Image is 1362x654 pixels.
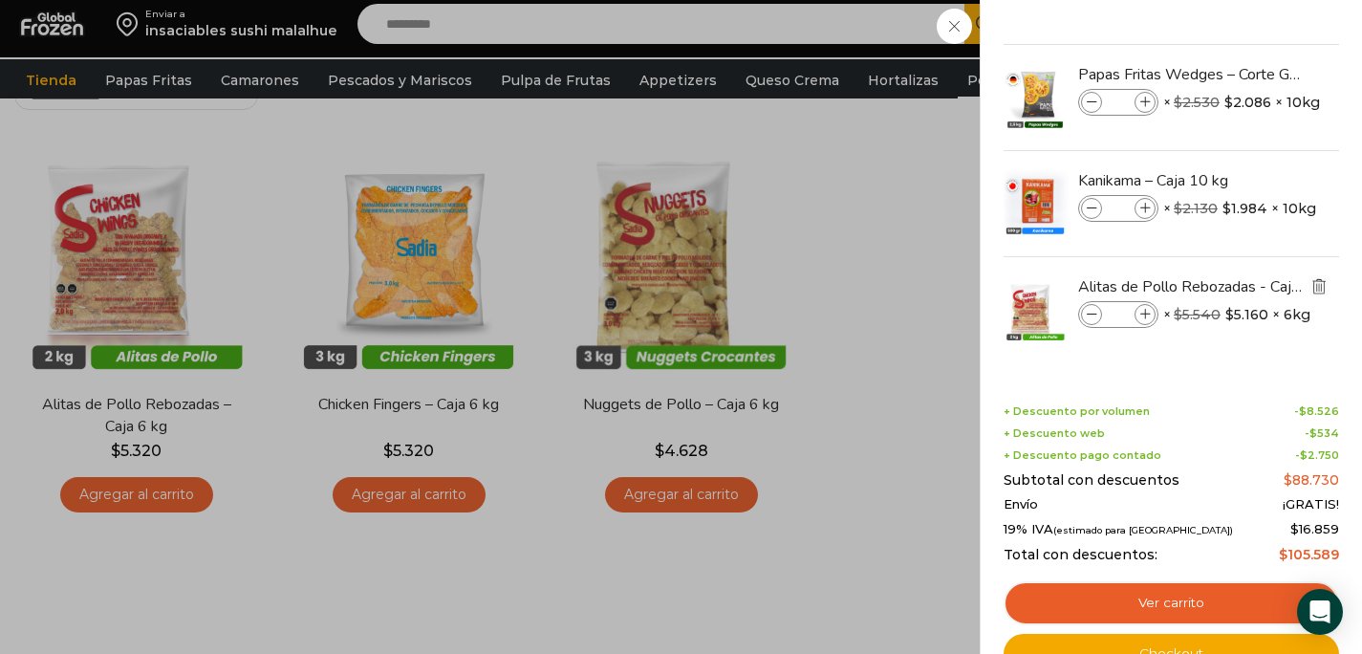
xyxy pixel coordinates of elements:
span: ¡GRATIS! [1283,497,1339,512]
bdi: 2.130 [1174,200,1218,217]
bdi: 2.086 [1224,93,1271,112]
bdi: 2.530 [1174,94,1220,111]
small: (estimado para [GEOGRAPHIC_DATA]) [1053,525,1233,535]
div: Open Intercom Messenger [1297,589,1343,635]
span: $ [1290,521,1299,536]
span: 16.859 [1290,521,1339,536]
span: + Descuento pago contado [1004,449,1161,462]
span: $ [1174,306,1182,323]
span: - [1305,427,1339,440]
span: × × 10kg [1163,89,1320,116]
span: $ [1279,546,1287,563]
span: $ [1309,426,1317,440]
span: $ [1222,199,1231,218]
span: $ [1174,200,1182,217]
img: Eliminar Alitas de Pollo Rebozadas - Caja 6 kg del carrito [1310,277,1328,294]
span: × × 10kg [1163,195,1316,222]
span: $ [1299,404,1307,418]
a: Papas Fritas Wedges – Corte Gajo - Caja 10 kg [1078,64,1306,85]
span: Total con descuentos: [1004,547,1157,563]
span: $ [1224,93,1233,112]
span: × × 6kg [1163,301,1310,328]
input: Product quantity [1104,92,1133,113]
a: Eliminar Alitas de Pollo Rebozadas - Caja 6 kg del carrito [1308,275,1330,299]
bdi: 5.160 [1225,305,1268,324]
bdi: 2.750 [1300,448,1339,462]
bdi: 534 [1309,426,1339,440]
input: Product quantity [1104,304,1133,325]
bdi: 8.526 [1299,404,1339,418]
bdi: 1.984 [1222,199,1267,218]
a: Kanikama – Caja 10 kg [1078,170,1306,191]
span: $ [1300,448,1308,462]
bdi: 88.730 [1284,471,1339,489]
span: - [1295,449,1339,462]
a: Ver carrito [1004,581,1339,625]
span: $ [1174,94,1182,111]
span: $ [1284,471,1292,489]
bdi: 105.589 [1279,546,1339,563]
bdi: 5.540 [1174,306,1221,323]
a: Alitas de Pollo Rebozadas - Caja 6 kg [1078,276,1306,297]
span: + Descuento por volumen [1004,405,1150,418]
span: Envío [1004,497,1038,512]
span: Subtotal con descuentos [1004,472,1179,489]
span: $ [1225,305,1234,324]
span: + Descuento web [1004,427,1105,440]
span: 19% IVA [1004,522,1233,537]
input: Product quantity [1104,198,1133,219]
span: - [1294,405,1339,418]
